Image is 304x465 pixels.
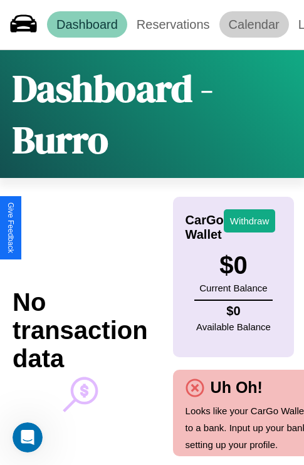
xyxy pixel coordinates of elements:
h4: Uh Oh! [204,379,269,397]
a: Dashboard [47,11,127,38]
h4: CarGo Wallet [186,213,224,242]
p: Available Balance [196,318,271,335]
h2: No transaction data [13,288,148,373]
h4: $ 0 [196,304,271,318]
h1: Dashboard - Burro [13,63,291,165]
p: Current Balance [199,280,267,296]
button: Withdraw [224,209,276,232]
a: Reservations [127,11,219,38]
div: Give Feedback [6,202,15,253]
iframe: Intercom live chat [13,422,43,452]
a: Calendar [219,11,289,38]
h3: $ 0 [199,251,267,280]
